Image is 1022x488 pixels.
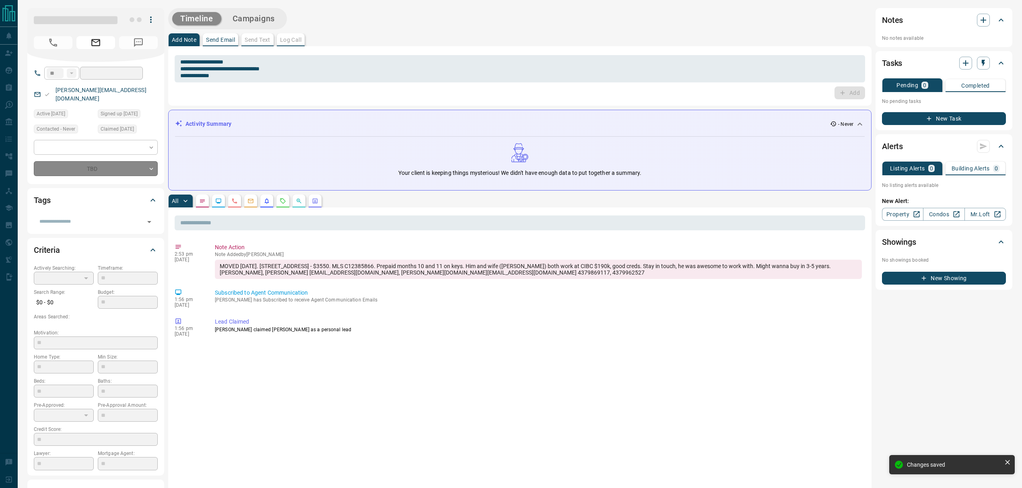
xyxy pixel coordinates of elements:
p: New Alert: [882,197,1006,205]
a: [PERSON_NAME][EMAIL_ADDRESS][DOMAIN_NAME] [56,87,146,102]
p: Listing Alerts [890,166,925,171]
p: Min Size: [98,353,158,361]
p: [PERSON_NAME] claimed [PERSON_NAME] as a personal lead [215,326,862,333]
p: Lead Claimed [215,318,862,326]
p: - Never [838,121,853,128]
span: Claimed [DATE] [101,125,134,133]
p: 0 [930,166,933,171]
p: Pre-Approval Amount: [98,402,158,409]
p: No notes available [882,35,1006,42]
p: Lawyer: [34,450,94,457]
div: Sat Sep 13 2025 [34,109,94,121]
div: Showings [882,232,1006,252]
div: TBD [34,161,158,176]
p: $0 - $0 [34,296,94,309]
p: 1:56 pm [175,297,203,302]
p: Send Email [206,37,235,43]
span: No Number [119,36,158,49]
p: Pending [896,82,918,88]
p: Credit Score: [34,426,158,433]
span: Signed up [DATE] [101,110,138,118]
h2: Showings [882,236,916,248]
p: Baths: [98,377,158,385]
h2: Criteria [34,244,60,256]
p: Mortgage Agent: [98,450,158,457]
p: Actively Searching: [34,265,94,272]
p: Beds: [34,377,94,385]
p: [DATE] [175,302,203,308]
p: [DATE] [175,257,203,262]
div: Changes saved [907,461,1001,468]
h2: Tags [34,194,50,207]
p: 0 [995,166,998,171]
svg: Lead Browsing Activity [215,198,222,204]
svg: Agent Actions [312,198,318,204]
button: Timeline [172,12,221,25]
a: Mr.Loft [964,208,1006,221]
span: No Number [34,36,72,49]
button: Campaigns [225,12,283,25]
a: Property [882,208,923,221]
div: MOVED [DATE]. [STREET_ADDRESS] - $3550. MLS C12385866. Prepaid months 10 and 11 on keys. Him and ... [215,260,862,279]
p: Activity Summary [185,120,231,128]
p: Timeframe: [98,265,158,272]
p: Note Action [215,243,862,252]
p: No showings booked [882,256,1006,264]
p: Completed [961,83,990,88]
p: [PERSON_NAME] has Subscribed to receive Agent Communication Emails [215,297,862,303]
svg: Listing Alerts [264,198,270,204]
svg: Requests [280,198,286,204]
svg: Calls [231,198,238,204]
div: Criteria [34,240,158,260]
span: Email [76,36,115,49]
a: Condos [923,208,964,221]
div: Alerts [882,137,1006,156]
span: Active [DATE] [37,110,65,118]
svg: Notes [199,198,206,204]
p: All [172,198,178,204]
div: Activity Summary- Never [175,117,865,131]
div: Tasks [882,53,1006,73]
p: 1:56 pm [175,326,203,331]
p: Search Range: [34,289,94,296]
p: Budget: [98,289,158,296]
p: Your client is keeping things mysterious! We didn't have enough data to put together a summary. [398,169,641,177]
div: Sat Sep 13 2025 [98,109,158,121]
svg: Email Valid [44,92,50,97]
p: Areas Searched: [34,313,158,320]
button: New Showing [882,272,1006,285]
div: Tags [34,191,158,210]
p: Home Type: [34,353,94,361]
p: 0 [923,82,926,88]
p: Pre-Approved: [34,402,94,409]
button: New Task [882,112,1006,125]
p: 2:53 pm [175,251,203,257]
p: No pending tasks [882,95,1006,107]
div: Sat Sep 13 2025 [98,125,158,136]
p: Note Added by [PERSON_NAME] [215,252,862,257]
svg: Emails [247,198,254,204]
p: Add Note [172,37,196,43]
p: No listing alerts available [882,182,1006,189]
button: Open [144,216,155,228]
p: Motivation: [34,329,158,336]
h2: Alerts [882,140,903,153]
div: Notes [882,10,1006,30]
span: Contacted - Never [37,125,75,133]
p: Building Alerts [952,166,990,171]
h2: Tasks [882,57,902,70]
textarea: To enrich screen reader interactions, please activate Accessibility in Grammarly extension settings [180,59,859,79]
p: [DATE] [175,331,203,337]
svg: Opportunities [296,198,302,204]
p: Subscribed to Agent Communication [215,289,862,297]
h2: Notes [882,14,903,27]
